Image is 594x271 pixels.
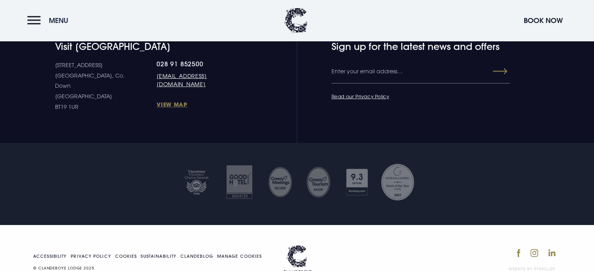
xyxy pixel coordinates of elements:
[141,254,176,259] a: Sustainability
[268,166,292,198] img: Untitled design 35
[49,16,68,25] span: Menu
[332,60,510,83] input: Enter your email address…
[479,64,507,78] button: Submit
[217,254,262,259] a: Manage your cookie settings.
[33,254,67,259] a: Accessibility
[157,60,246,68] a: 028 91 852500
[520,12,567,29] button: Book Now
[55,60,157,112] p: [STREET_ADDRESS] [GEOGRAPHIC_DATA], Co. Down [GEOGRAPHIC_DATA] BT19 1UR
[332,41,478,52] h4: Sign up for the latest news and offers
[179,163,214,202] img: Tripadvisor travellers choice 2025
[157,72,246,88] a: [EMAIL_ADDRESS][DOMAIN_NAME]
[517,249,520,257] img: Facebook
[332,93,389,99] a: Read our Privacy Policy
[548,249,555,256] img: LinkedIn
[306,166,331,198] img: GM SILVER TRANSPARENT
[284,8,308,33] img: Clandeboye Lodge
[157,101,246,108] a: View Map
[71,254,111,259] a: Privacy Policy
[27,12,72,29] button: Menu
[342,163,373,202] img: Booking com 1
[530,249,538,257] img: Instagram
[380,163,415,202] img: Georgina Campbell Award 2023
[222,163,257,202] img: Good hotel 24 25 2
[115,254,137,259] a: Cookies
[180,254,213,259] a: Clandeblog
[55,41,246,52] h4: Visit [GEOGRAPHIC_DATA]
